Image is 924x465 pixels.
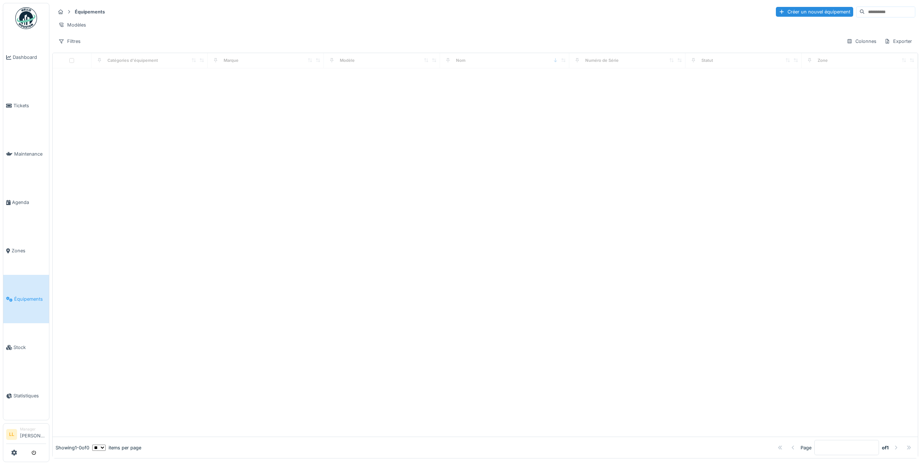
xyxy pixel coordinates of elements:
[3,33,49,81] a: Dashboard
[13,392,46,399] span: Statistiques
[801,444,811,451] div: Page
[12,247,46,254] span: Zones
[881,36,915,47] div: Exporter
[3,130,49,178] a: Maintenance
[13,54,46,61] span: Dashboard
[72,8,108,15] strong: Équipements
[3,323,49,372] a: Stock
[14,151,46,157] span: Maintenance
[6,426,46,444] a: LL Manager[PERSON_NAME]
[20,426,46,432] div: Manager
[6,429,17,440] li: LL
[843,36,880,47] div: Colonnes
[3,372,49,420] a: Statistiques
[107,57,158,64] div: Catégories d'équipement
[776,7,853,17] div: Créer un nouvel équipement
[3,81,49,130] a: Tickets
[585,57,619,64] div: Numéro de Série
[882,444,889,451] strong: of 1
[224,57,239,64] div: Marque
[818,57,828,64] div: Zone
[13,344,46,351] span: Stock
[15,7,37,29] img: Badge_color-CXgf-gQk.svg
[13,102,46,109] span: Tickets
[12,199,46,206] span: Agenda
[340,57,355,64] div: Modèle
[92,444,141,451] div: items per page
[55,20,89,30] div: Modèles
[3,227,49,275] a: Zones
[3,275,49,323] a: Équipements
[701,57,713,64] div: Statut
[20,426,46,442] li: [PERSON_NAME]
[3,178,49,227] a: Agenda
[14,296,46,302] span: Équipements
[55,36,84,47] div: Filtres
[56,444,89,451] div: Showing 1 - 0 of 0
[456,57,465,64] div: Nom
